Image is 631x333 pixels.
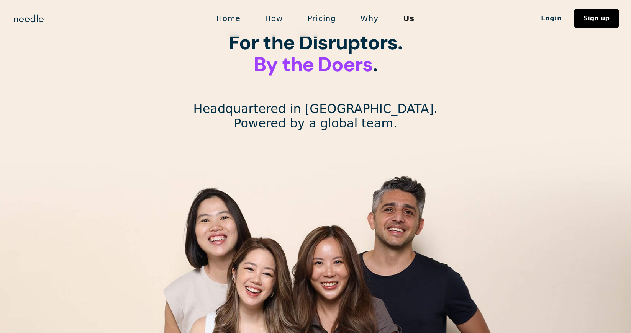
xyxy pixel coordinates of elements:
a: Why [348,10,391,26]
div: Sign up [583,15,610,21]
a: Sign up [574,9,619,28]
a: Us [391,10,427,26]
h1: For the Disruptors. ‍ . ‍ [229,32,402,98]
a: How [253,10,295,26]
a: Login [529,12,574,25]
a: Pricing [295,10,348,26]
p: Headquartered in [GEOGRAPHIC_DATA]. Powered by a global team. [193,101,438,131]
a: Home [204,10,253,26]
span: By the Doers [254,51,373,77]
